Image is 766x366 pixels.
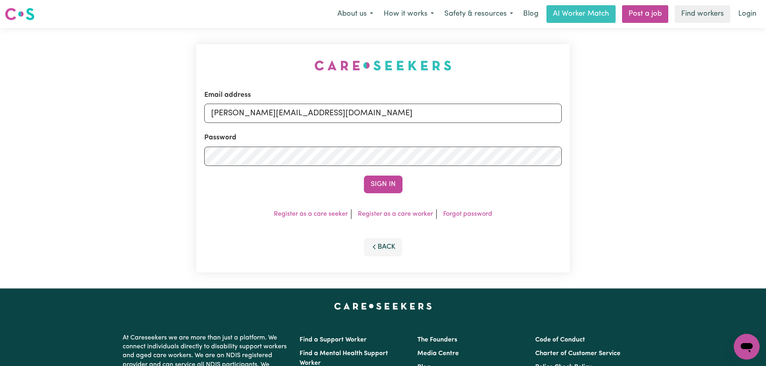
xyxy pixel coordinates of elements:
[535,337,585,343] a: Code of Conduct
[300,337,367,343] a: Find a Support Worker
[5,5,35,23] a: Careseekers logo
[5,7,35,21] img: Careseekers logo
[334,303,432,309] a: Careseekers home page
[332,6,378,22] button: About us
[733,5,761,23] a: Login
[734,334,760,360] iframe: Button to launch messaging window
[518,5,543,23] a: Blog
[417,350,459,357] a: Media Centre
[204,104,562,123] input: Email address
[546,5,616,23] a: AI Worker Match
[378,6,439,22] button: How it works
[439,6,518,22] button: Safety & resources
[535,350,620,357] a: Charter of Customer Service
[364,176,403,193] button: Sign In
[675,5,730,23] a: Find workers
[417,337,457,343] a: The Founders
[204,90,251,100] label: Email address
[443,211,492,217] a: Forgot password
[274,211,348,217] a: Register as a care seeker
[204,133,236,143] label: Password
[622,5,668,23] a: Post a job
[358,211,433,217] a: Register as a care worker
[364,238,403,256] button: Back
